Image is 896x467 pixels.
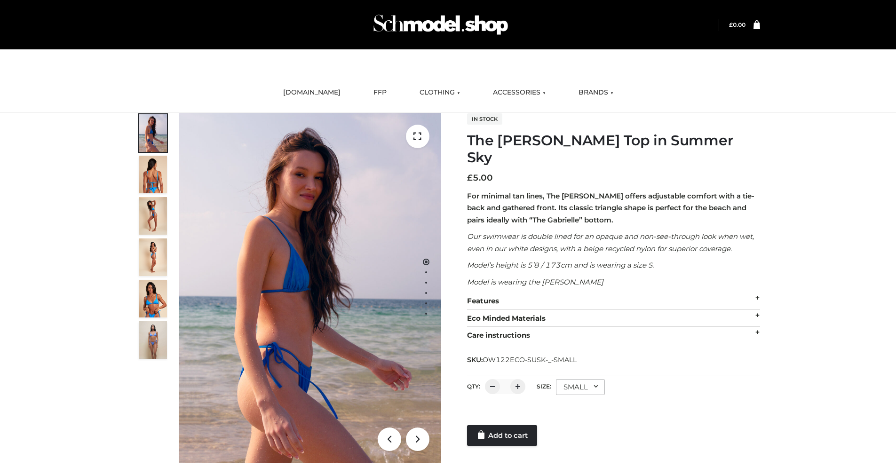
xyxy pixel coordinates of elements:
[467,261,654,269] em: Model’s height is 5’8 / 173cm and is wearing a size S.
[467,327,760,344] div: Care instructions
[729,21,733,28] span: £
[139,156,167,193] img: 5.Alex-top_CN-1-1_1-1.jpg
[139,114,167,152] img: 1.Alex-top_SS-1_4464b1e7-c2c9-4e4b-a62c-58381cd673c0-1.jpg
[467,310,760,327] div: Eco Minded Materials
[729,21,745,28] bdi: 0.00
[537,383,551,390] label: Size:
[179,113,441,463] img: 1.Alex-top_SS-1_4464b1e7-c2c9-4e4b-a62c-58381cd673c0 (1)
[486,82,553,103] a: ACCESSORIES
[370,6,511,43] img: Schmodel Admin 964
[467,354,578,365] span: SKU:
[467,173,493,183] bdi: 5.00
[467,277,603,286] em: Model is wearing the [PERSON_NAME]
[139,197,167,235] img: 4.Alex-top_CN-1-1-2.jpg
[483,356,577,364] span: OW122ECO-SUSK-_-SMALL
[276,82,348,103] a: [DOMAIN_NAME]
[467,173,473,183] span: £
[729,21,745,28] a: £0.00
[412,82,467,103] a: CLOTHING
[467,425,537,446] a: Add to cart
[467,383,480,390] label: QTY:
[571,82,620,103] a: BRANDS
[139,321,167,359] img: SSVC.jpg
[467,191,754,224] strong: For minimal tan lines, The [PERSON_NAME] offers adjustable comfort with a tie-back and gathered f...
[556,379,605,395] div: SMALL
[366,82,394,103] a: FFP
[139,280,167,317] img: 2.Alex-top_CN-1-1-2.jpg
[467,293,760,310] div: Features
[467,113,502,125] span: In stock
[139,238,167,276] img: 3.Alex-top_CN-1-1-2.jpg
[467,232,754,253] em: Our swimwear is double lined for an opaque and non-see-through look when wet, even in our white d...
[467,132,760,166] h1: The [PERSON_NAME] Top in Summer Sky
